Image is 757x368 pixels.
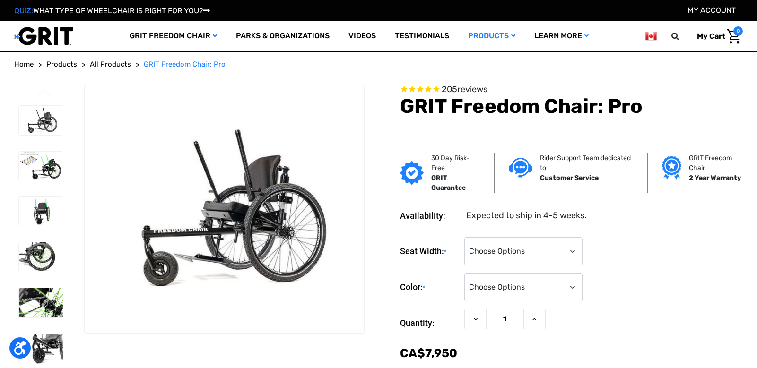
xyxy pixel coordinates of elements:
[466,209,587,222] dd: Expected to ship in 4-5 weeks.
[19,242,63,272] img: GRIT Freedom Chair Pro: close up side view of Pro off road wheelchair model highlighting custom c...
[19,288,63,317] img: GRIT Freedom Chair Pro: close up of one Spinergy wheel with green-colored spokes and upgraded dri...
[459,21,525,51] a: Products
[689,174,741,182] strong: 2 Year Warranty
[689,153,746,173] p: GRIT Freedom Chair
[509,158,532,177] img: Customer service
[14,6,33,15] span: QUIZ:
[690,26,743,46] a: Cart with 0 items
[35,89,55,100] button: Go to slide 3 of 3
[431,153,480,173] p: 30 Day Risk-Free
[144,60,226,68] span: GRIT Freedom Chair: Pro
[400,346,457,360] span: CA$‌7,950
[226,21,339,51] a: Parks & Organizations
[339,21,385,51] a: Videos
[46,59,77,70] a: Products
[400,209,460,222] dt: Availability:
[14,6,210,15] a: QUIZ:WHAT TYPE OF WHEELCHAIR IS RIGHT FOR YOU?
[733,26,743,36] span: 0
[697,32,725,41] span: My Cart
[46,60,77,68] span: Products
[90,60,131,68] span: All Products
[442,84,487,94] span: 205 reviews
[676,26,690,46] input: Search
[400,273,460,302] label: Color:
[90,59,131,70] a: All Products
[400,309,460,337] label: Quantity:
[727,29,740,44] img: Cart
[14,60,34,68] span: Home
[14,26,73,46] img: GRIT All-Terrain Wheelchair and Mobility Equipment
[144,59,226,70] a: GRIT Freedom Chair: Pro
[400,85,743,95] span: Rated 4.6 out of 5 stars 205 reviews
[662,156,681,180] img: Grit freedom
[400,161,424,185] img: GRIT Guarantee
[400,94,743,118] h1: GRIT Freedom Chair: Pro
[19,106,63,135] img: GRIT Freedom Chair Pro: the Pro model shown including contoured Invacare Matrx seatback, Spinergy...
[19,334,63,363] img: GRIT Freedom Chair Pro: close up of front reinforced, tubular front fork and mountainboard wheel ...
[400,237,460,266] label: Seat Width:
[525,21,598,51] a: Learn More
[645,30,657,42] img: ca.png
[431,174,466,192] strong: GRIT Guarantee
[19,152,63,180] img: GRIT Freedom Chair Pro: side view of Pro model with green lever wraps and spokes on Spinergy whee...
[385,21,459,51] a: Testimonials
[14,59,34,70] a: Home
[85,116,364,302] img: GRIT Freedom Chair Pro: the Pro model shown including contoured Invacare Matrx seatback, Spinergy...
[120,21,226,51] a: GRIT Freedom Chair
[687,6,736,15] a: Account
[19,197,63,226] img: GRIT Freedom Chair Pro: front view of Pro model all terrain wheelchair with green lever wraps and...
[540,174,599,182] strong: Customer Service
[457,84,487,94] span: reviews
[14,59,743,70] nav: Breadcrumb
[540,153,633,173] p: Rider Support Team dedicated to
